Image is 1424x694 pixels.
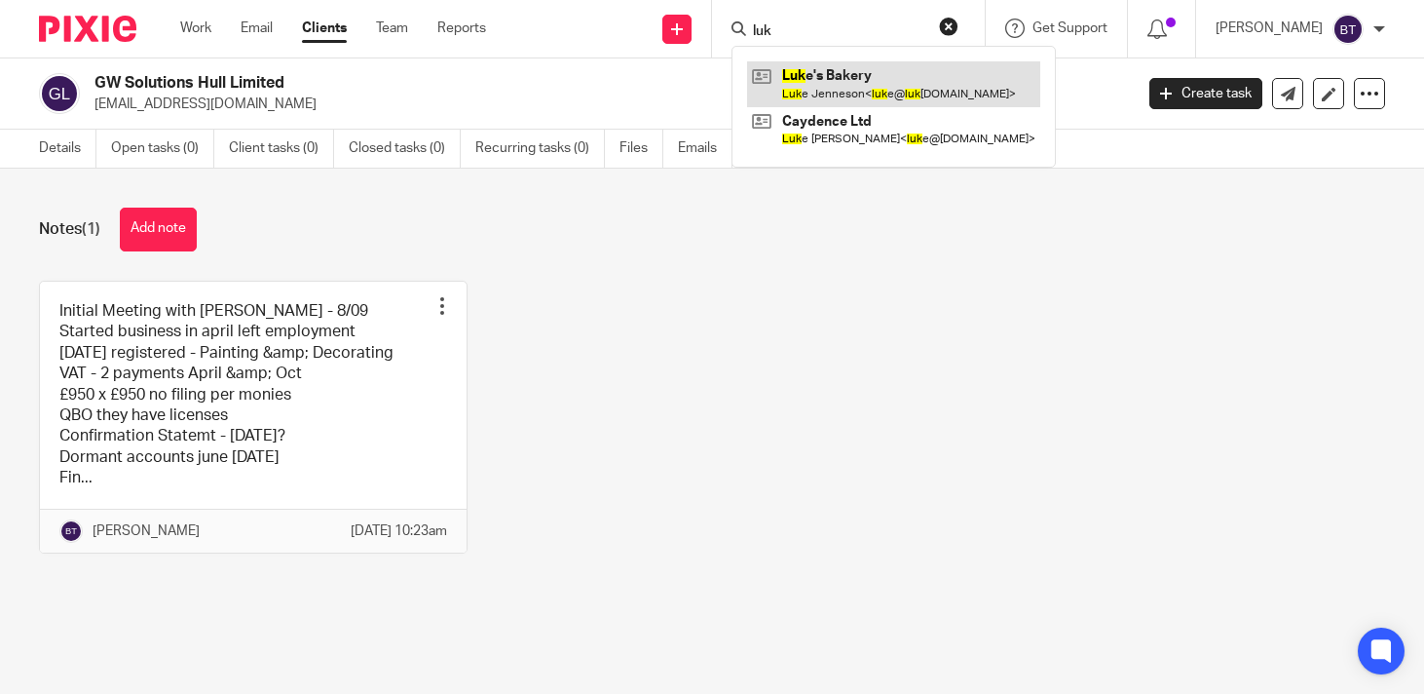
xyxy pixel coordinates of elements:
span: Get Support [1032,21,1107,35]
a: Open tasks (0) [111,130,214,168]
h2: GW Solutions Hull Limited [94,73,915,94]
a: Closed tasks (0) [349,130,461,168]
p: [PERSON_NAME] [93,521,200,541]
a: Email [241,19,273,38]
input: Search [751,23,926,41]
a: Clients [302,19,347,38]
img: svg%3E [1332,14,1364,45]
img: Pixie [39,16,136,42]
button: Clear [939,17,958,36]
a: Details [39,130,96,168]
a: Reports [437,19,486,38]
img: svg%3E [39,73,80,114]
p: [DATE] 10:23am [351,521,447,541]
button: Add note [120,208,197,251]
span: (1) [82,221,100,237]
a: Files [619,130,663,168]
a: Work [180,19,211,38]
a: Create task [1149,78,1262,109]
a: Team [376,19,408,38]
h1: Notes [39,219,100,240]
a: Recurring tasks (0) [475,130,605,168]
a: Client tasks (0) [229,130,334,168]
p: [PERSON_NAME] [1216,19,1323,38]
p: [EMAIL_ADDRESS][DOMAIN_NAME] [94,95,1120,114]
img: svg%3E [59,520,83,543]
a: Emails [678,130,732,168]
